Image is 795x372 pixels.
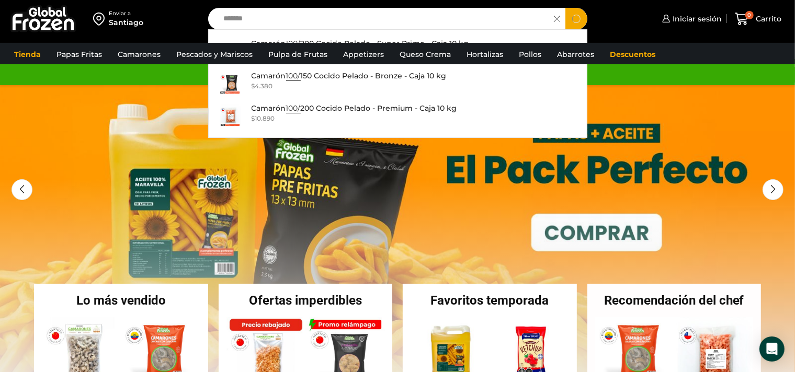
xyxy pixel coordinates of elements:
a: Appetizers [338,44,389,64]
a: Abarrotes [552,44,599,64]
button: Search button [565,8,587,30]
strong: 100/ [286,71,301,81]
a: Hortalizas [461,44,508,64]
h2: Lo más vendido [34,294,208,307]
p: Camarón 200 Cocido Pelado - Super Prime - Caja 10 kg [252,38,469,49]
a: Descuentos [605,44,661,64]
span: $ [252,82,255,90]
img: address-field-icon.svg [93,10,109,28]
strong: 100/ [286,39,301,49]
p: Camarón 200 Cocido Pelado - Premium - Caja 10 kg [252,102,457,114]
a: Queso Crema [394,44,456,64]
a: Camarón100/200 Cocido Pelado - Premium - Caja 10 kg $10.890 [209,100,587,132]
div: Santiago [109,17,143,28]
a: Camarón100/200 Cocido Pelado - Super Prime - Caja 10 kg $13.390 [209,35,587,67]
span: Carrito [754,14,782,24]
bdi: 4.380 [252,82,273,90]
a: Camarones [112,44,166,64]
div: Enviar a [109,10,143,17]
div: Open Intercom Messenger [759,336,785,362]
span: $ [252,114,255,122]
strong: 100/ [286,103,301,113]
a: 0 Carrito [732,7,785,31]
span: 0 [745,11,754,19]
a: Papas Fritas [51,44,107,64]
h2: Recomendación del chef [587,294,762,307]
bdi: 10.890 [252,114,275,122]
h2: Favoritos temporada [403,294,577,307]
div: Next slide [763,179,783,200]
h2: Ofertas imperdibles [219,294,393,307]
a: Pulpa de Frutas [263,44,333,64]
a: Camarón100/150 Cocido Pelado - Bronze - Caja 10 kg $4.380 [209,67,587,100]
div: Previous slide [12,179,32,200]
a: Tienda [9,44,46,64]
a: Iniciar sesión [660,8,722,29]
span: Iniciar sesión [670,14,722,24]
a: Pollos [514,44,547,64]
a: Pescados y Mariscos [171,44,258,64]
p: Camarón 150 Cocido Pelado - Bronze - Caja 10 kg [252,70,447,82]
